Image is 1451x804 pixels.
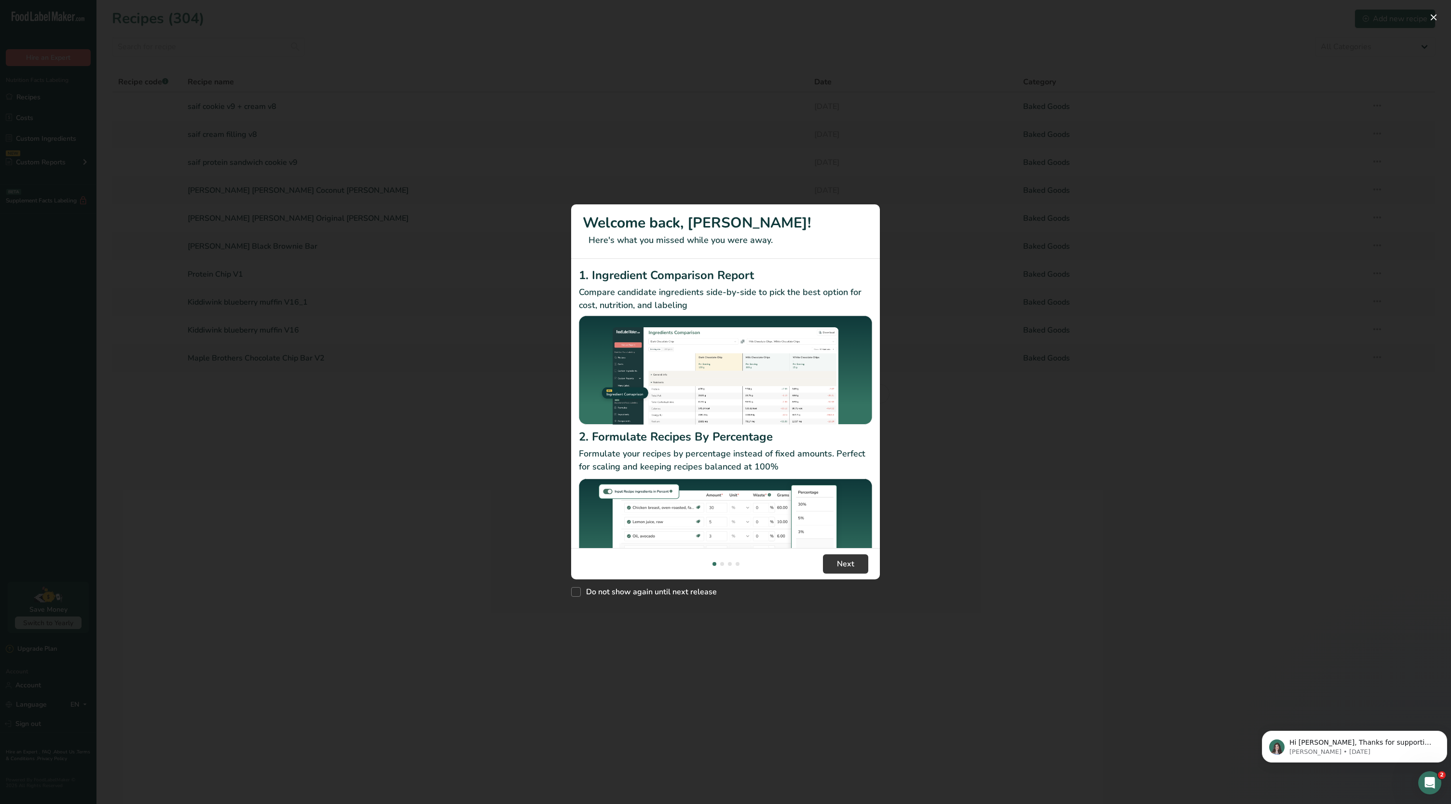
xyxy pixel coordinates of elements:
[579,428,872,445] h2: 2. Formulate Recipes By Percentage
[581,587,717,597] span: Do not show again until next release
[837,558,854,570] span: Next
[1418,771,1441,794] iframe: Intercom live chat
[579,267,872,284] h2: 1. Ingredient Comparison Report
[579,477,872,593] img: Formulate Recipes By Percentage
[823,554,868,574] button: Next
[579,447,872,473] p: Formulate your recipes by percentage instead of fixed amounts. Perfect for scaling and keeping re...
[579,316,872,425] img: Ingredient Comparison Report
[579,286,872,312] p: Compare candidate ingredients side-by-side to pick the best option for cost, nutrition, and labeling
[1438,771,1446,779] span: 2
[583,212,868,234] h1: Welcome back, [PERSON_NAME]!
[583,234,868,247] p: Here's what you missed while you were away.
[1258,710,1451,778] iframe: Intercom notifications message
